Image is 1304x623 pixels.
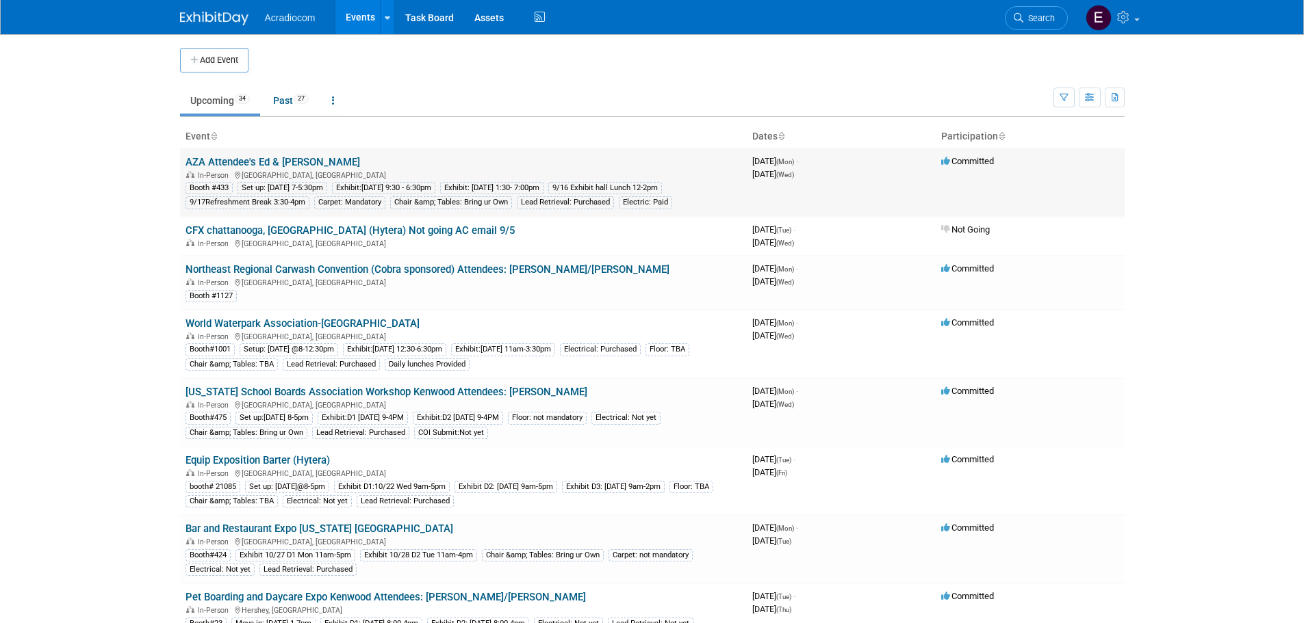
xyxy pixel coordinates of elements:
[776,158,794,165] span: (Mon)
[669,481,713,493] div: Floor: TBA
[776,525,794,532] span: (Mon)
[941,263,994,274] span: Committed
[776,456,791,464] span: (Tue)
[752,604,791,614] span: [DATE]
[793,454,795,464] span: -
[752,591,795,601] span: [DATE]
[198,606,233,615] span: In-Person
[752,467,787,477] span: [DATE]
[776,171,794,178] span: (Wed)
[186,196,309,209] div: 9/17Refreshment Break 3:30-4pm
[186,495,278,507] div: Chair &amp; Tables: TBA
[747,125,936,148] th: Dates
[941,156,994,166] span: Committed
[998,131,1005,142] a: Sort by Participation Type
[796,386,798,396] span: -
[186,538,194,544] img: In-Person Event
[776,538,791,545] span: (Tue)
[186,171,194,178] img: In-Person Event
[186,263,669,276] a: Northeast Regional Carwash Convention (Cobra sponsored) Attendees: [PERSON_NAME]/[PERSON_NAME]
[548,182,662,194] div: 9/16 Exhibit hall Lunch 12-2pm
[776,606,791,613] span: (Thu)
[186,427,307,439] div: Chair &amp; Tables: Bring ur Own
[186,239,194,246] img: In-Person Event
[752,522,798,533] span: [DATE]
[796,156,798,166] span: -
[186,401,194,408] img: In-Person Event
[508,412,587,424] div: Floor: not mandatory
[752,224,795,235] span: [DATE]
[752,156,798,166] span: [DATE]
[941,522,994,533] span: Committed
[560,343,641,356] div: Electrical: Purchased
[186,399,741,410] div: [GEOGRAPHIC_DATA], [GEOGRAPHIC_DATA]
[752,263,798,274] span: [DATE]
[198,239,233,248] span: In-Person
[265,12,316,23] span: Acradiocom
[1023,13,1055,23] span: Search
[776,319,794,327] span: (Mon)
[936,125,1125,148] th: Participation
[283,495,352,507] div: Electrical: Not yet
[186,604,741,615] div: Hershey, [GEOGRAPHIC_DATA]
[941,386,994,396] span: Committed
[1086,5,1112,31] img: Elizabeth Martinez
[180,12,248,25] img: ExhibitDay
[186,278,194,285] img: In-Person Event
[186,169,741,180] div: [GEOGRAPHIC_DATA], [GEOGRAPHIC_DATA]
[941,454,994,464] span: Committed
[186,343,235,356] div: Booth#1001
[186,358,278,371] div: Chair &amp; Tables: TBA
[752,330,794,341] span: [DATE]
[186,606,194,613] img: In-Person Event
[186,330,741,341] div: [GEOGRAPHIC_DATA], [GEOGRAPHIC_DATA]
[186,412,231,424] div: Booth#475
[776,401,794,408] span: (Wed)
[645,343,689,356] div: Floor: TBA
[413,412,503,424] div: Exhibit:D2 [DATE] 9-4PM
[180,88,260,114] a: Upcoming34
[776,265,794,273] span: (Mon)
[591,412,661,424] div: Electrical: Not yet
[752,399,794,409] span: [DATE]
[776,469,787,477] span: (Fri)
[198,538,233,546] span: In-Person
[186,535,741,546] div: [GEOGRAPHIC_DATA], [GEOGRAPHIC_DATA]
[312,427,409,439] div: Lead Retrieval: Purchased
[752,454,795,464] span: [DATE]
[186,454,330,466] a: Equip Exposition Barter (Hytera)
[186,317,420,330] a: World Waterpark Association-[GEOGRAPHIC_DATA]
[1005,6,1068,30] a: Search
[186,522,453,535] a: Bar and Restaurant Expo [US_STATE] [GEOGRAPHIC_DATA]
[318,412,408,424] div: Exhibit:D1 [DATE] 9-4PM
[796,522,798,533] span: -
[186,332,194,339] img: In-Person Event
[180,48,248,72] button: Add Event
[482,549,604,561] div: Chair &amp; Tables: Bring ur Own
[198,278,233,287] span: In-Person
[455,481,557,493] div: Exhibit D2: [DATE] 9am-5pm
[334,481,450,493] div: Exhibit D1:10/22 Wed 9am-5pm
[343,343,446,356] div: Exhibit:[DATE] 12:30-6:30pm
[186,182,233,194] div: Booth #433
[360,549,477,561] div: Exhibit 10/28 D2 Tue 11am-4pm
[609,549,693,561] div: Carpet: not mandatory
[793,591,795,601] span: -
[238,182,327,194] div: Set up: [DATE] 7-5:30pm
[941,317,994,328] span: Committed
[186,386,587,398] a: [US_STATE] School Boards Association Workshop Kenwood Attendees: [PERSON_NAME]
[180,125,747,148] th: Event
[245,481,329,493] div: Set up: [DATE]@8-5pm
[793,224,795,235] span: -
[235,412,313,424] div: Set up:[DATE] 8-5pm
[198,332,233,341] span: In-Person
[357,495,454,507] div: Lead Retrieval: Purchased
[332,182,435,194] div: Exhibit:[DATE] 9:30 - 6:30pm
[186,156,360,168] a: AZA Attendee's Ed & [PERSON_NAME]
[210,131,217,142] a: Sort by Event Name
[198,401,233,410] span: In-Person
[752,237,794,248] span: [DATE]
[796,263,798,274] span: -
[186,549,231,561] div: Booth#424
[186,276,741,287] div: [GEOGRAPHIC_DATA], [GEOGRAPHIC_DATA]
